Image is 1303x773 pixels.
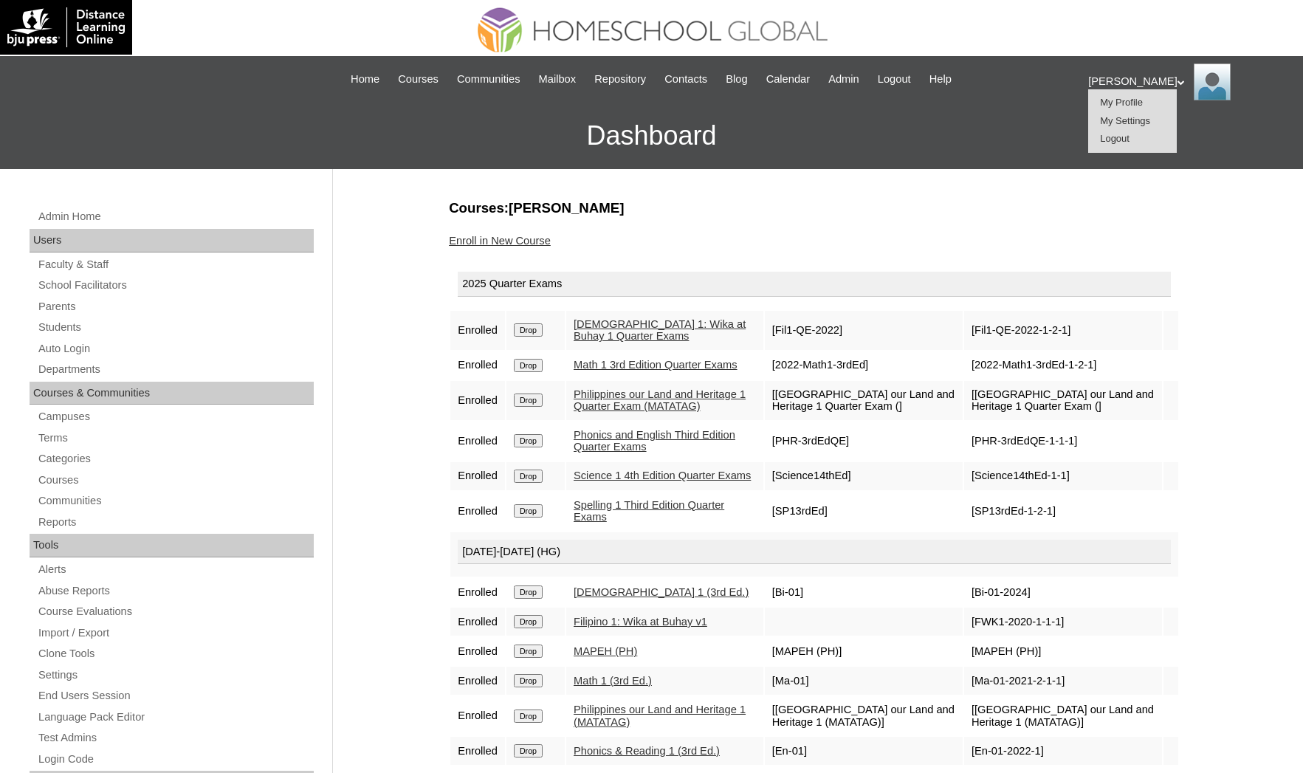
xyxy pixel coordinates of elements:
[964,637,1162,665] td: [MAPEH (PH)]
[765,637,963,665] td: [MAPEH (PH)]
[929,71,952,88] span: Help
[37,602,314,621] a: Course Evaluations
[964,462,1162,490] td: [Science14thEd-1-1]
[514,645,543,658] input: Drop
[514,710,543,723] input: Drop
[1100,97,1143,108] a: My Profile
[964,492,1162,531] td: [SP13rdEd-1-2-1]
[514,434,543,447] input: Drop
[37,645,314,663] a: Clone Tools
[514,615,543,628] input: Drop
[37,450,314,468] a: Categories
[765,311,963,350] td: [Fil1-QE-2022]
[449,199,1180,218] h3: Courses:[PERSON_NAME]
[514,359,543,372] input: Drop
[964,667,1162,695] td: [Ma-01-2021-2-1-1]
[539,71,577,88] span: Mailbox
[398,71,439,88] span: Courses
[450,608,505,636] td: Enrolled
[765,381,963,420] td: [[GEOGRAPHIC_DATA] our Land and Heritage 1 Quarter Exam (]
[765,737,963,765] td: [En-01]
[37,207,314,226] a: Admin Home
[1088,63,1288,100] div: [PERSON_NAME]
[821,71,867,88] a: Admin
[574,318,746,343] a: [DEMOGRAPHIC_DATA] 1: Wika at Buhay 1 Quarter Exams
[457,71,520,88] span: Communities
[450,351,505,379] td: Enrolled
[726,71,747,88] span: Blog
[870,71,918,88] a: Logout
[449,235,551,247] a: Enroll in New Course
[391,71,446,88] a: Courses
[37,255,314,274] a: Faculty & Staff
[878,71,911,88] span: Logout
[964,381,1162,420] td: [[GEOGRAPHIC_DATA] our Land and Heritage 1 Quarter Exam (]
[574,616,707,628] a: Filipino 1: Wika at Buhay v1
[37,708,314,726] a: Language Pack Editor
[450,462,505,490] td: Enrolled
[574,388,746,413] a: Philippines our Land and Heritage 1 Quarter Exam (MATATAG)
[343,71,387,88] a: Home
[37,513,314,532] a: Reports
[450,637,505,665] td: Enrolled
[1194,63,1231,100] img: Ariane Ebuen
[37,582,314,600] a: Abuse Reports
[574,704,746,728] a: Philippines our Land and Heritage 1 (MATATAG)
[514,674,543,687] input: Drop
[1100,133,1130,144] span: Logout
[37,318,314,337] a: Students
[37,340,314,358] a: Auto Login
[718,71,754,88] a: Blog
[37,666,314,684] a: Settings
[514,323,543,337] input: Drop
[664,71,707,88] span: Contacts
[574,675,652,687] a: Math 1 (3rd Ed.)
[765,667,963,695] td: [Ma-01]
[7,103,1296,169] h3: Dashboard
[765,696,963,735] td: [[GEOGRAPHIC_DATA] our Land and Heritage 1 (MATATAG)]
[964,311,1162,350] td: [Fil1-QE-2022-1-2-1]
[1100,115,1150,126] span: My Settings
[458,540,1171,565] div: [DATE]-[DATE] (HG)
[30,534,314,557] div: Tools
[765,351,963,379] td: [2022-Math1-3rdEd]
[450,422,505,461] td: Enrolled
[37,360,314,379] a: Departments
[37,624,314,642] a: Import / Export
[574,499,724,523] a: Spelling 1 Third Edition Quarter Exams
[37,560,314,579] a: Alerts
[450,381,505,420] td: Enrolled
[532,71,584,88] a: Mailbox
[450,71,528,88] a: Communities
[450,492,505,531] td: Enrolled
[37,687,314,705] a: End Users Session
[514,394,543,407] input: Drop
[765,492,963,531] td: [SP13rdEd]
[657,71,715,88] a: Contacts
[765,422,963,461] td: [PHR-3rdEdQE]
[30,229,314,252] div: Users
[922,71,959,88] a: Help
[37,729,314,747] a: Test Admins
[964,608,1162,636] td: [FWK1-2020-1-1-1]
[37,276,314,295] a: School Facilitators
[759,71,817,88] a: Calendar
[964,696,1162,735] td: [[GEOGRAPHIC_DATA] our Land and Heritage 1 (MATATAG)]
[574,359,738,371] a: Math 1 3rd Edition Quarter Exams
[514,504,543,518] input: Drop
[7,7,125,47] img: logo-white.png
[514,470,543,483] input: Drop
[37,429,314,447] a: Terms
[450,578,505,606] td: Enrolled
[574,470,751,481] a: Science 1 4th Edition Quarter Exams
[964,578,1162,606] td: [Bi-01-2024]
[587,71,653,88] a: Repository
[574,645,637,657] a: MAPEH (PH)
[574,586,749,598] a: [DEMOGRAPHIC_DATA] 1 (3rd Ed.)
[37,492,314,510] a: Communities
[514,744,543,757] input: Drop
[765,578,963,606] td: [Bi-01]
[766,71,810,88] span: Calendar
[37,750,314,769] a: Login Code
